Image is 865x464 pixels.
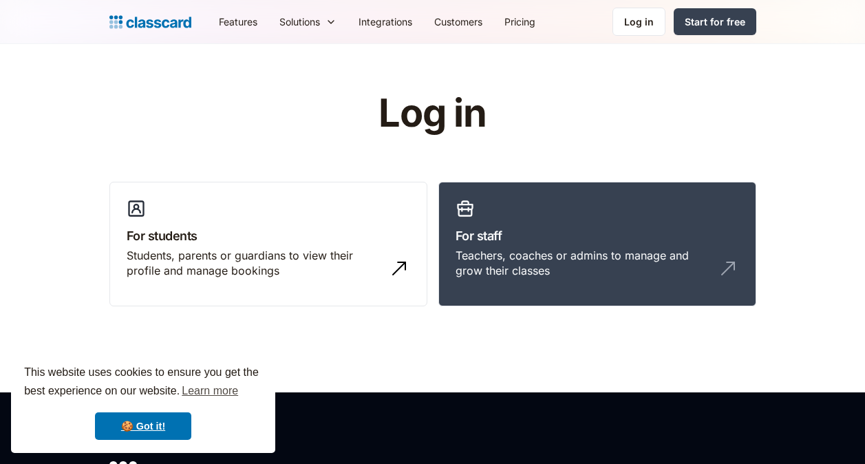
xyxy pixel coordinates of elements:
a: For studentsStudents, parents or guardians to view their profile and manage bookings [109,182,427,307]
div: Start for free [685,14,745,29]
a: Pricing [493,6,546,37]
div: Solutions [268,6,348,37]
h1: Log in [214,92,651,135]
span: This website uses cookies to ensure you get the best experience on our website. [24,364,262,401]
a: For staffTeachers, coaches or admins to manage and grow their classes [438,182,756,307]
a: learn more about cookies [180,381,240,401]
div: cookieconsent [11,351,275,453]
a: Customers [423,6,493,37]
a: Features [208,6,268,37]
div: Log in [624,14,654,29]
div: Solutions [279,14,320,29]
a: Integrations [348,6,423,37]
h3: For students [127,226,410,245]
a: Start for free [674,8,756,35]
a: Logo [109,12,191,32]
div: Teachers, coaches or admins to manage and grow their classes [456,248,712,279]
div: Students, parents or guardians to view their profile and manage bookings [127,248,383,279]
a: dismiss cookie message [95,412,191,440]
h3: For staff [456,226,739,245]
a: Log in [612,8,665,36]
